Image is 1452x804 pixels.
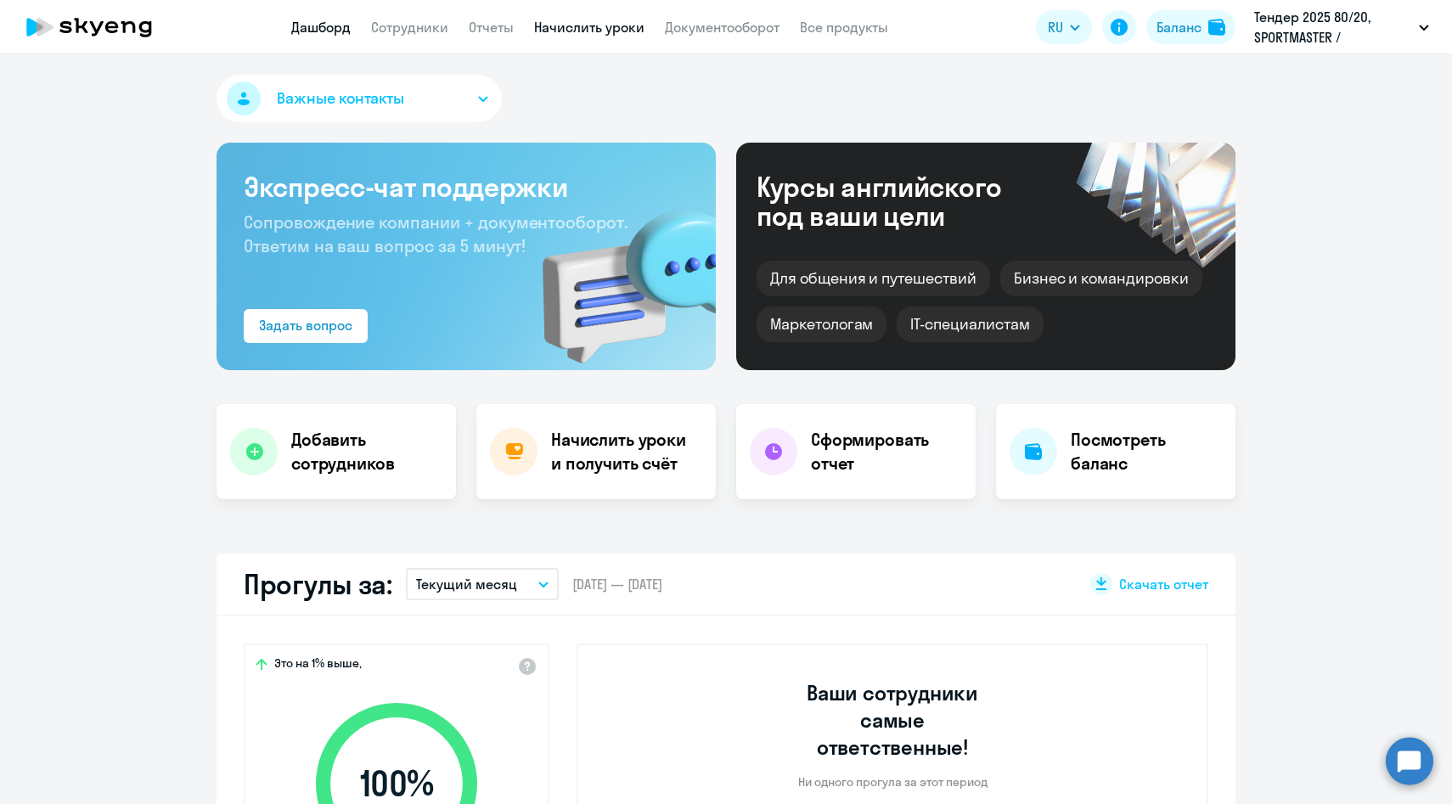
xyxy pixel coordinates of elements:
[1048,17,1063,37] span: RU
[665,19,779,36] a: Документооборот
[371,19,448,36] a: Сотрудники
[244,309,368,343] button: Задать вопрос
[244,567,392,601] h2: Прогулы за:
[1036,10,1092,44] button: RU
[277,87,404,110] span: Важные контакты
[299,763,494,804] span: 100 %
[757,172,1047,230] div: Курсы английского под ваши цели
[798,774,988,790] p: Ни одного прогула за этот период
[757,261,990,296] div: Для общения и путешествий
[291,428,442,475] h4: Добавить сотрудников
[469,19,514,36] a: Отчеты
[259,315,352,335] div: Задать вопрос
[1254,7,1412,48] p: Тендер 2025 80/20, SPORTMASTER / Спортмастер
[572,575,662,593] span: [DATE] — [DATE]
[1246,7,1438,48] button: Тендер 2025 80/20, SPORTMASTER / Спортмастер
[1208,19,1225,36] img: balance
[784,679,1002,761] h3: Ваши сотрудники самые ответственные!
[217,75,502,122] button: Важные контакты
[244,211,628,256] span: Сопровождение компании + документооборот. Ответим на ваш вопрос за 5 минут!
[1146,10,1235,44] button: Балансbalance
[1157,17,1202,37] div: Баланс
[551,428,699,475] h4: Начислить уроки и получить счёт
[1119,575,1208,593] span: Скачать отчет
[1071,428,1222,475] h4: Посмотреть баланс
[897,306,1043,342] div: IT-специалистам
[291,19,351,36] a: Дашборд
[518,179,716,370] img: bg-img
[757,306,886,342] div: Маркетологам
[1000,261,1202,296] div: Бизнес и командировки
[406,568,559,600] button: Текущий месяц
[416,574,517,594] p: Текущий месяц
[534,19,644,36] a: Начислить уроки
[244,170,689,204] h3: Экспресс-чат поддержки
[274,655,362,676] span: Это на 1% выше,
[811,428,962,475] h4: Сформировать отчет
[800,19,888,36] a: Все продукты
